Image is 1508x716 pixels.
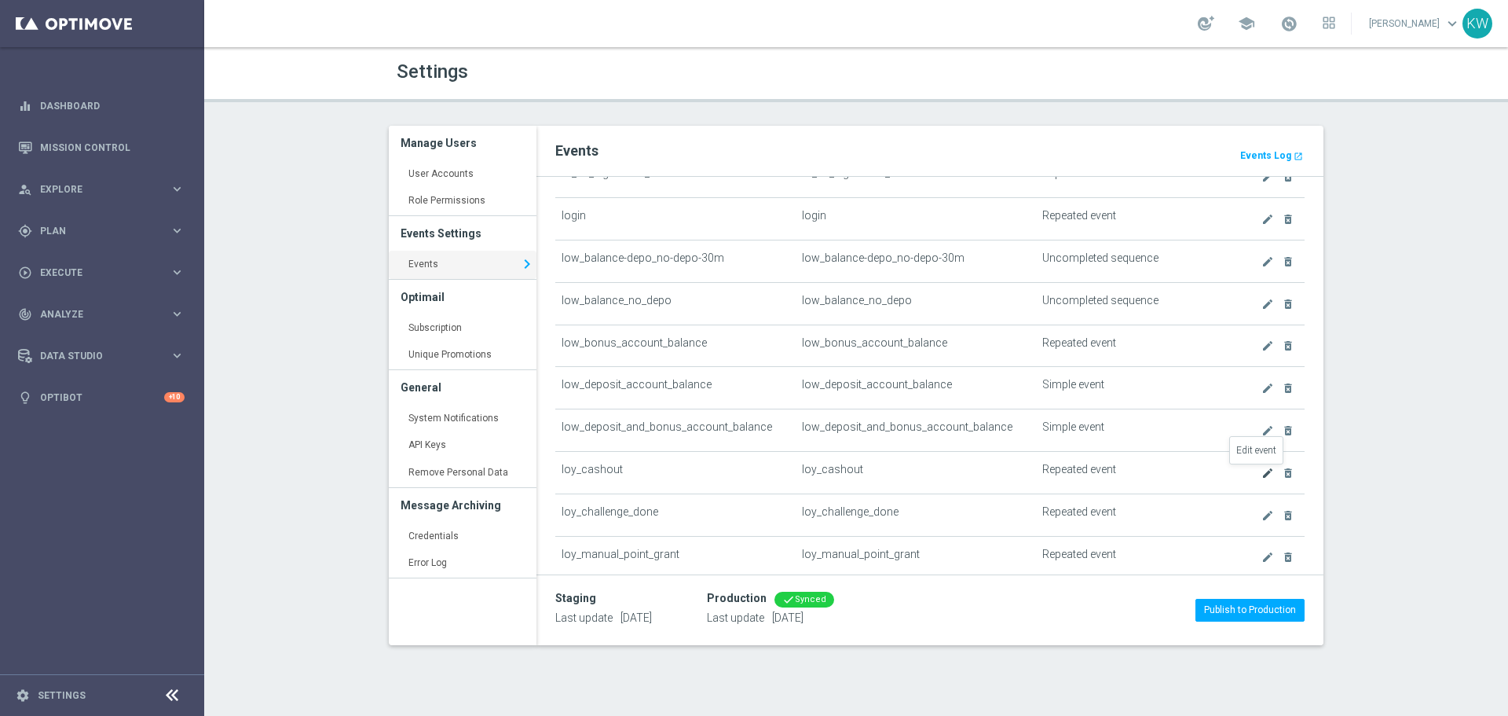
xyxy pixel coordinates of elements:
i: delete_forever [1282,213,1294,226]
span: Synced [795,594,826,604]
td: fu_an_significant_loss [555,156,796,198]
div: Staging [555,592,596,605]
span: keyboard_arrow_down [1444,15,1461,32]
i: keyboard_arrow_right [170,182,185,196]
i: play_circle_outline [18,266,32,280]
h3: Events Settings [401,216,525,251]
td: low_balance-depo_no-depo-30m [555,240,796,282]
span: [DATE] [620,611,652,624]
i: keyboard_arrow_right [170,223,185,238]
a: [PERSON_NAME]keyboard_arrow_down [1367,12,1462,35]
div: Plan [18,224,170,238]
span: Analyze [40,310,170,319]
span: [DATE] [772,611,803,624]
td: Uncompleted sequence [1036,240,1217,282]
h3: General [401,370,525,405]
td: low_balance-depo_no-depo-30m [796,240,1036,282]
i: delete_forever [1282,382,1294,395]
td: Repeated event [1036,156,1217,198]
td: low_bonus_account_balance [555,325,796,367]
td: low_balance_no_depo [555,282,796,325]
i: create [1261,509,1274,522]
h3: Manage Users [401,126,525,160]
button: person_search Explore keyboard_arrow_right [17,183,185,196]
a: User Accounts [389,160,536,189]
i: person_search [18,182,32,196]
td: low_deposit_account_balance [555,367,796,409]
div: +10 [164,392,185,402]
td: login [555,198,796,241]
h1: Settings [397,61,844,83]
i: delete_forever [1282,551,1294,564]
td: loy_cashout [555,451,796,494]
td: fu_an_significant_loss [796,156,1036,198]
h3: Optimail [401,280,525,314]
a: Remove Personal Data [389,459,536,487]
i: settings [16,688,30,703]
button: equalizer Dashboard [17,100,185,112]
i: create [1261,171,1274,183]
i: launch [1294,152,1303,161]
a: Role Permissions [389,187,536,215]
i: create [1261,213,1274,226]
div: Mission Control [18,127,185,168]
div: Dashboard [18,85,185,127]
i: create [1261,424,1274,437]
button: Publish to Production [1195,599,1305,621]
td: low_deposit_and_bonus_account_balance [555,409,796,452]
h2: Events [555,141,1305,160]
td: Uncompleted sequence [1036,282,1217,325]
td: Repeated event [1036,451,1217,494]
td: loy_manual_point_grant [555,536,796,578]
button: Data Studio keyboard_arrow_right [17,350,185,362]
i: create [1261,340,1274,352]
button: lightbulb Optibot +10 [17,391,185,404]
a: Subscription [389,314,536,343]
a: Dashboard [40,85,185,127]
button: play_circle_outline Execute keyboard_arrow_right [17,266,185,279]
a: Events [389,251,536,279]
i: delete_forever [1282,509,1294,522]
td: Simple event [1036,367,1217,409]
i: delete_forever [1282,171,1294,183]
span: Data Studio [40,351,170,361]
button: Mission Control [17,141,185,154]
td: loy_challenge_done [555,494,796,536]
td: low_bonus_account_balance [796,325,1036,367]
div: KW [1462,9,1492,39]
p: Last update [555,611,652,625]
i: delete_forever [1282,255,1294,268]
span: Plan [40,226,170,236]
i: create [1261,255,1274,268]
a: API Keys [389,431,536,460]
i: create [1261,298,1274,310]
td: low_balance_no_depo [796,282,1036,325]
i: done [782,593,795,606]
i: delete_forever [1282,298,1294,310]
i: keyboard_arrow_right [170,348,185,363]
div: Analyze [18,307,170,321]
i: create [1261,551,1274,564]
td: loy_manual_point_grant [796,536,1036,578]
i: delete_forever [1282,340,1294,352]
button: gps_fixed Plan keyboard_arrow_right [17,225,185,237]
td: loy_challenge_done [796,494,1036,536]
i: create [1261,467,1274,479]
span: Explore [40,185,170,194]
p: Last update [707,611,834,625]
div: Explore [18,182,170,196]
b: Events Log [1240,150,1291,161]
a: Optibot [40,376,164,418]
span: school [1238,15,1255,32]
td: Repeated event [1036,494,1217,536]
i: delete_forever [1282,467,1294,479]
div: track_changes Analyze keyboard_arrow_right [17,308,185,321]
a: Error Log [389,549,536,578]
